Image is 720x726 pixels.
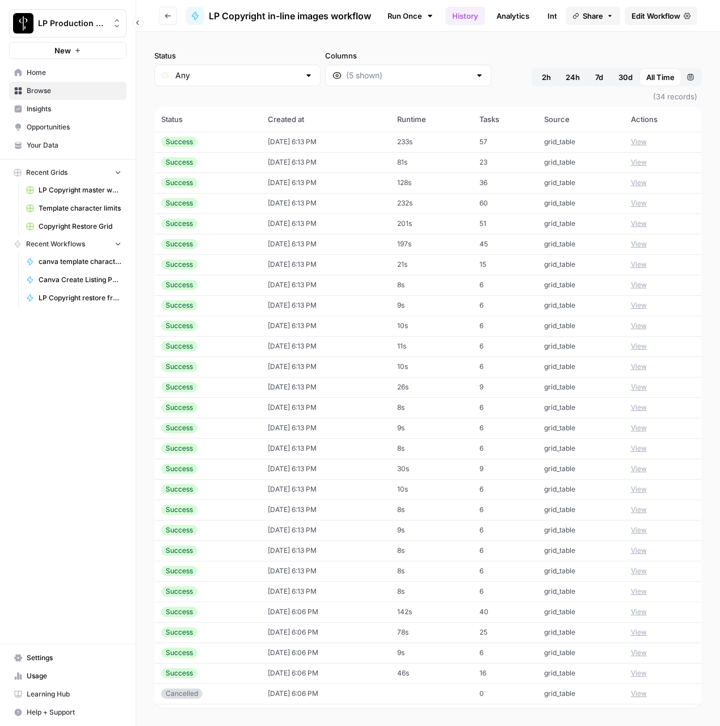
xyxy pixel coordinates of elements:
[473,234,537,254] td: 45
[161,300,197,310] div: Success
[261,193,390,213] td: [DATE] 6:13 PM
[261,479,390,500] td: [DATE] 6:13 PM
[473,377,537,397] td: 9
[537,622,624,643] td: grid_table
[631,321,647,331] button: View
[473,500,537,520] td: 6
[261,316,390,336] td: [DATE] 6:13 PM
[390,234,473,254] td: 197s
[631,198,647,208] button: View
[161,198,197,208] div: Success
[154,107,261,132] th: Status
[473,295,537,316] td: 6
[631,341,647,351] button: View
[38,18,107,29] span: LP Production Workloads
[631,402,647,413] button: View
[631,10,680,22] span: Edit Workflow
[161,607,197,617] div: Success
[154,86,702,107] span: (34 records)
[161,586,197,597] div: Success
[161,362,197,372] div: Success
[390,479,473,500] td: 10s
[537,132,624,152] td: grid_table
[537,193,624,213] td: grid_table
[631,259,647,270] button: View
[261,254,390,275] td: [DATE] 6:13 PM
[27,707,121,717] span: Help + Support
[161,484,197,494] div: Success
[27,122,121,132] span: Opportunities
[26,239,85,249] span: Recent Workflows
[473,107,537,132] th: Tasks
[261,438,390,459] td: [DATE] 6:13 PM
[261,336,390,356] td: [DATE] 6:13 PM
[390,520,473,540] td: 9s
[261,602,390,622] td: [DATE] 6:06 PM
[537,377,624,397] td: grid_table
[161,382,197,392] div: Success
[390,663,473,683] td: 46s
[21,253,127,271] a: canva template character limit fixing
[537,500,624,520] td: grid_table
[646,72,675,83] span: All Time
[27,671,121,681] span: Usage
[473,418,537,438] td: 6
[473,704,537,724] td: 25
[537,438,624,459] td: grid_table
[473,132,537,152] td: 57
[537,336,624,356] td: grid_table
[390,643,473,663] td: 9s
[261,152,390,173] td: [DATE] 6:13 PM
[631,219,647,229] button: View
[27,104,121,114] span: Insights
[537,704,624,724] td: grid_table
[542,72,551,83] span: 2h
[9,100,127,118] a: Insights
[631,443,647,454] button: View
[175,70,300,81] input: Any
[261,581,390,602] td: [DATE] 6:13 PM
[27,140,121,150] span: Your Data
[537,561,624,581] td: grid_table
[9,685,127,703] a: Learning Hub
[21,289,127,307] a: LP Copyright restore from AWS workflow
[390,316,473,336] td: 10s
[325,50,491,61] label: Columns
[390,459,473,479] td: 30s
[39,293,121,303] span: LP Copyright restore from AWS workflow
[261,275,390,295] td: [DATE] 6:13 PM
[537,152,624,173] td: grid_table
[161,464,197,474] div: Success
[390,540,473,561] td: 8s
[39,221,121,232] span: Copyright Restore Grid
[390,356,473,377] td: 10s
[473,356,537,377] td: 6
[612,68,639,86] button: 30d
[473,336,537,356] td: 6
[595,72,603,83] span: 7d
[390,581,473,602] td: 8s
[537,295,624,316] td: grid_table
[473,622,537,643] td: 25
[473,152,537,173] td: 23
[390,377,473,397] td: 26s
[631,505,647,515] button: View
[473,213,537,234] td: 51
[9,82,127,100] a: Browse
[39,257,121,267] span: canva template character limit fixing
[625,7,697,25] a: Edit Workflow
[537,234,624,254] td: grid_table
[261,213,390,234] td: [DATE] 6:13 PM
[473,683,537,704] td: 0
[631,280,647,290] button: View
[559,68,587,86] button: 24h
[390,438,473,459] td: 8s
[261,107,390,132] th: Created at
[154,50,321,61] label: Status
[161,157,197,167] div: Success
[390,213,473,234] td: 201s
[537,418,624,438] td: grid_table
[390,132,473,152] td: 233s
[9,42,127,59] button: New
[9,64,127,82] a: Home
